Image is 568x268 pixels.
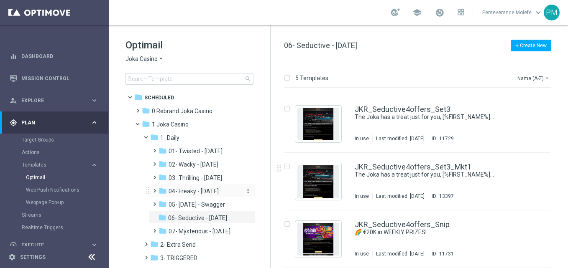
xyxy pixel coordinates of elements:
button: person_search Explore keyboard_arrow_right [9,97,99,104]
a: The Joka has a treat just for you, [%FIRST_NAME%]... [355,171,496,179]
button: Mission Control [9,75,99,82]
div: 11729 [439,135,454,142]
a: JKR_Seductive4offers_Set3 [355,106,450,113]
span: 01- Twisted - Tuesday [169,147,223,155]
button: gps_fixed Plan keyboard_arrow_right [9,119,99,126]
div: In use [355,135,369,142]
button: + Create New [511,40,551,51]
span: Plan [21,120,90,125]
div: ID: [428,250,454,257]
span: 2- Extra Send [160,241,196,248]
span: Joka Casino [125,55,158,63]
i: folder [134,93,143,101]
div: Last modified: [DATE] [373,135,428,142]
div: Webpage Pop-up [26,196,108,209]
i: folder [142,106,150,115]
span: Execute [21,243,90,248]
div: In use [355,250,369,257]
i: keyboard_arrow_right [90,119,98,126]
i: folder [150,253,159,262]
div: Explore [10,97,90,104]
input: Search Template [125,73,253,85]
a: Dashboard [21,45,98,67]
span: search [245,76,251,82]
button: Templates keyboard_arrow_right [22,162,99,168]
i: folder [150,240,159,248]
button: Joka Casino arrow_drop_down [125,55,164,63]
h1: Optimail [125,38,253,52]
i: play_circle_outline [10,241,17,249]
i: folder [159,200,167,208]
i: folder [159,227,167,235]
i: more_vert [245,187,251,194]
span: 0 Rebrand Joka Casino [152,107,212,115]
i: keyboard_arrow_right [90,241,98,249]
div: Templates [22,159,108,209]
button: equalizer Dashboard [9,53,99,60]
i: arrow_drop_down [158,55,164,63]
a: JKR_Seductive4offers_Set3_Mkt1 [355,163,471,171]
span: Explore [21,98,90,103]
div: Plan [10,119,90,126]
div: ID: [428,193,454,200]
span: 02- Wacky - Wednesday [169,161,218,168]
p: 5 Templates [295,74,328,82]
span: Templates [22,162,82,167]
div: Realtime Triggers [22,221,108,234]
i: keyboard_arrow_right [90,96,98,104]
a: The Joka has a treat just for you, [%FIRST_NAME%]... [355,113,496,121]
div: Press SPACE to select this row. [276,153,566,210]
i: person_search [10,97,17,104]
a: Web Push Notifications [26,187,87,193]
i: folder [159,173,167,182]
img: 11731.jpeg [297,223,339,255]
i: folder [159,147,167,155]
button: Name (A-Z)arrow_drop_down [517,73,551,83]
div: Press SPACE to select this row. [276,210,566,268]
span: 05- Saturday - Swagger [169,201,225,208]
a: Optimail [26,174,87,181]
img: 13397.jpeg [297,165,339,198]
div: Execute [10,241,90,249]
div: The Joka has a treat just for you, [%FIRST_NAME%]... [355,171,515,179]
span: 03- Thrilling - Thursday [169,174,222,182]
span: 3- TRIGGERED [160,254,197,262]
div: Dashboard [10,45,98,67]
div: In use [355,193,369,200]
a: Webpage Pop-up [26,199,87,206]
i: keyboard_arrow_right [90,161,98,169]
img: 11729.jpeg [297,108,339,140]
a: JKR_Seductive4offers_Snip [355,221,450,228]
span: school [412,8,422,17]
div: Mission Control [10,67,98,89]
div: Last modified: [DATE] [373,193,428,200]
div: The Joka has a treat just for you, [%FIRST_NAME%]... [355,113,515,121]
span: 07- Mysterious - Monday [169,228,230,235]
a: Mission Control [21,67,98,89]
a: Target Groups [22,137,87,143]
span: 04- Freaky - Friday [169,187,219,195]
div: Press SPACE to select this row. [276,95,566,153]
a: Settings [20,255,46,260]
button: play_circle_outline Execute keyboard_arrow_right [9,242,99,248]
a: 🌈 €20K in WEEKLY PRIZES! [355,228,496,236]
div: PM [544,5,560,20]
i: settings [8,253,16,261]
div: 11731 [439,250,454,257]
div: 13397 [439,193,454,200]
div: Web Push Notifications [26,184,108,196]
i: equalizer [10,53,17,60]
div: ID: [428,135,454,142]
div: Last modified: [DATE] [373,250,428,257]
a: Realtime Triggers [22,224,87,231]
button: more_vert [243,187,251,195]
i: folder [142,120,150,128]
i: folder [159,160,167,168]
span: Scheduled [144,94,174,101]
